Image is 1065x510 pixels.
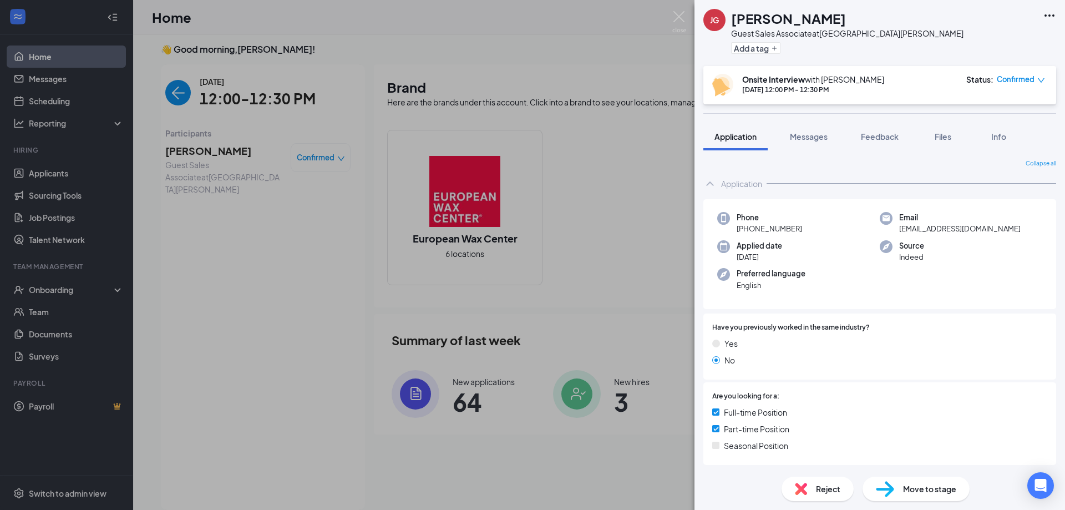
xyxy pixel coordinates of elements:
[714,132,757,142] span: Application
[771,45,778,52] svg: Plus
[861,132,899,142] span: Feedback
[724,423,789,435] span: Part-time Position
[737,251,782,262] span: [DATE]
[724,440,788,452] span: Seasonal Position
[899,212,1021,223] span: Email
[731,28,963,39] div: Guest Sales Associate at [GEOGRAPHIC_DATA][PERSON_NAME]
[790,132,828,142] span: Messages
[966,74,993,85] div: Status :
[737,212,802,223] span: Phone
[712,391,779,402] span: Are you looking for a:
[724,354,735,366] span: No
[710,14,719,26] div: JG
[724,406,787,418] span: Full-time Position
[724,337,738,350] span: Yes
[1037,77,1045,84] span: down
[1043,9,1056,22] svg: Ellipses
[742,74,805,84] b: Onsite Interview
[1026,159,1056,168] span: Collapse all
[721,178,762,189] div: Application
[737,240,782,251] span: Applied date
[737,223,802,234] span: [PHONE_NUMBER]
[899,251,924,262] span: Indeed
[935,132,951,142] span: Files
[731,42,780,54] button: PlusAdd a tag
[903,483,956,495] span: Move to stage
[742,85,884,94] div: [DATE] 12:00 PM - 12:30 PM
[1027,472,1054,499] div: Open Intercom Messenger
[742,74,884,85] div: with [PERSON_NAME]
[899,240,924,251] span: Source
[737,280,805,291] span: English
[997,74,1034,85] span: Confirmed
[737,268,805,279] span: Preferred language
[703,177,717,190] svg: ChevronUp
[899,223,1021,234] span: [EMAIL_ADDRESS][DOMAIN_NAME]
[816,483,840,495] span: Reject
[991,132,1006,142] span: Info
[712,322,870,333] span: Have you previously worked in the same industry?
[731,9,846,28] h1: [PERSON_NAME]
